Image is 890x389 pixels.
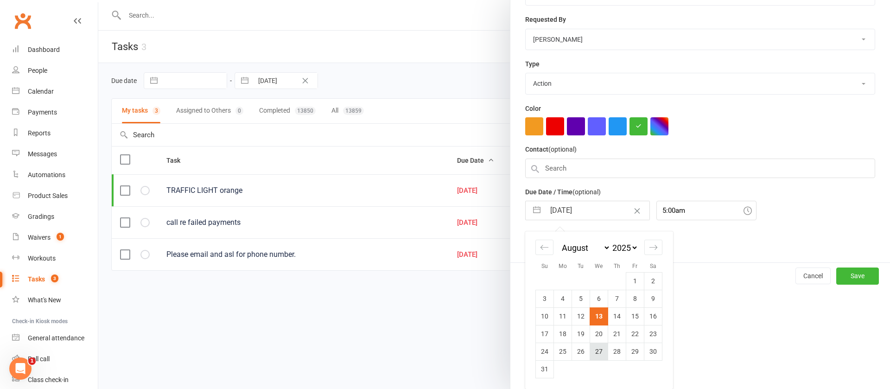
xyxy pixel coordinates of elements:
a: Waivers 1 [12,227,98,248]
td: Sunday, August 24, 2025 [536,343,554,360]
td: Friday, August 22, 2025 [626,325,644,343]
td: Friday, August 1, 2025 [626,272,644,290]
div: Move forward to switch to the next month. [644,240,662,255]
a: People [12,60,98,81]
div: Gradings [28,213,54,220]
div: Move backward to switch to the previous month. [535,240,553,255]
div: Automations [28,171,65,179]
a: General attendance kiosk mode [12,328,98,349]
div: Roll call [28,355,50,363]
td: Thursday, August 7, 2025 [608,290,626,307]
a: Clubworx [11,9,34,32]
td: Monday, August 4, 2025 [554,290,572,307]
label: Due Date / Time [525,187,601,197]
td: Tuesday, August 12, 2025 [572,307,590,325]
td: Tuesday, August 5, 2025 [572,290,590,307]
a: Messages [12,144,98,165]
small: Th [614,263,620,269]
label: Email preferences [525,229,579,239]
a: Calendar [12,81,98,102]
div: Calendar [28,88,54,95]
small: Tu [578,263,584,269]
small: Su [541,263,548,269]
span: 1 [57,233,64,241]
td: Thursday, August 28, 2025 [608,343,626,360]
td: Saturday, August 2, 2025 [644,272,662,290]
td: Sunday, August 10, 2025 [536,307,554,325]
a: Gradings [12,206,98,227]
div: Payments [28,108,57,116]
td: Wednesday, August 27, 2025 [590,343,608,360]
div: What's New [28,296,61,304]
a: Reports [12,123,98,144]
small: We [595,263,603,269]
td: Thursday, August 21, 2025 [608,325,626,343]
a: Roll call [12,349,98,370]
td: Wednesday, August 6, 2025 [590,290,608,307]
td: Monday, August 25, 2025 [554,343,572,360]
a: Workouts [12,248,98,269]
td: Tuesday, August 19, 2025 [572,325,590,343]
div: Waivers [28,234,51,241]
div: Calendar [525,231,673,389]
div: People [28,67,47,74]
td: Friday, August 15, 2025 [626,307,644,325]
a: Automations [12,165,98,185]
td: Saturday, August 23, 2025 [644,325,662,343]
td: Friday, August 8, 2025 [626,290,644,307]
td: Saturday, August 16, 2025 [644,307,662,325]
td: Wednesday, August 20, 2025 [590,325,608,343]
a: Product Sales [12,185,98,206]
span: 3 [51,274,58,282]
small: (optional) [548,146,577,153]
td: Sunday, August 3, 2025 [536,290,554,307]
small: Fr [632,263,637,269]
label: Color [525,103,541,114]
td: Selected. Wednesday, August 13, 2025 [590,307,608,325]
iframe: Intercom live chat [9,357,32,380]
td: Sunday, August 31, 2025 [536,360,554,378]
div: Class check-in [28,376,69,383]
span: 1 [28,357,36,365]
td: Tuesday, August 26, 2025 [572,343,590,360]
div: Messages [28,150,57,158]
a: What's New [12,290,98,311]
small: (optional) [572,188,601,196]
a: Payments [12,102,98,123]
label: Type [525,59,540,69]
div: Reports [28,129,51,137]
div: Tasks [28,275,45,283]
input: Search [525,159,875,178]
label: Requested By [525,14,566,25]
a: Tasks 3 [12,269,98,290]
small: Mo [559,263,567,269]
td: Sunday, August 17, 2025 [536,325,554,343]
td: Saturday, August 9, 2025 [644,290,662,307]
a: Dashboard [12,39,98,60]
td: Monday, August 11, 2025 [554,307,572,325]
div: Dashboard [28,46,60,53]
button: Cancel [795,268,831,284]
small: Sa [650,263,656,269]
td: Friday, August 29, 2025 [626,343,644,360]
div: Workouts [28,255,56,262]
label: Contact [525,144,577,154]
td: Monday, August 18, 2025 [554,325,572,343]
button: Save [836,268,879,284]
button: Clear Date [629,202,645,219]
td: Saturday, August 30, 2025 [644,343,662,360]
div: Product Sales [28,192,68,199]
td: Thursday, August 14, 2025 [608,307,626,325]
div: General attendance [28,334,84,342]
